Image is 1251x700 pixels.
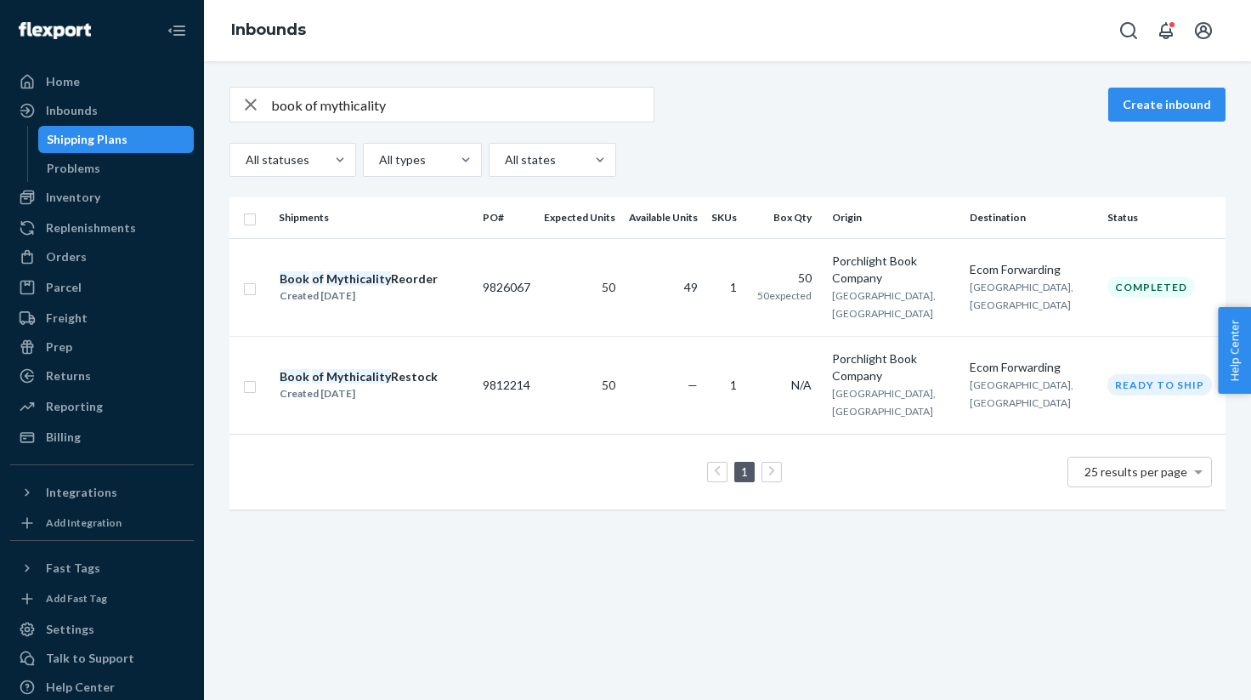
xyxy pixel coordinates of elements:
div: Home [46,73,80,90]
a: Returns [10,362,194,390]
a: Add Fast Tag [10,589,194,609]
a: Replenishments [10,214,194,242]
div: Created [DATE] [280,287,438,304]
span: N/A [791,378,812,392]
a: Home [10,68,194,95]
a: Freight [10,304,194,332]
div: Returns [46,367,91,384]
button: Open notifications [1149,14,1183,48]
span: [GEOGRAPHIC_DATA], [GEOGRAPHIC_DATA] [970,378,1073,409]
div: Restock [280,368,438,385]
th: Available Units [622,197,705,238]
div: Talk to Support [46,650,134,667]
a: Inventory [10,184,194,211]
div: Ready to ship [1107,374,1212,396]
div: Shipping Plans [47,131,127,148]
a: Add Integration [10,513,194,533]
div: Parcel [46,279,82,296]
th: Origin [825,197,963,238]
div: Add Fast Tag [46,591,107,606]
button: Open account menu [1186,14,1220,48]
div: Add Integration [46,515,122,530]
th: Shipments [272,197,476,238]
span: 25 results per page [1084,464,1187,479]
a: Parcel [10,274,194,301]
div: Settings [46,621,94,638]
em: Book [280,369,309,384]
td: 9826067 [476,238,537,336]
button: Close Navigation [160,14,194,48]
em: Mythicality [326,369,391,384]
div: Replenishments [46,219,136,236]
div: Ecom Forwarding [970,261,1094,278]
span: 50 [602,378,615,392]
div: Prep [46,339,72,356]
span: 1 [730,378,737,392]
span: 49 [684,280,698,294]
a: Reporting [10,393,194,420]
div: Billing [46,429,81,446]
em: Mythicality [326,271,391,286]
em: of [312,271,324,286]
a: Orders [10,243,194,270]
div: Orders [46,248,87,265]
td: 9812214 [476,336,537,434]
a: Inbounds [231,20,306,39]
input: All statuses [244,151,246,168]
div: Freight [46,310,88,327]
div: Porchlight Book Company [832,350,956,384]
em: Book [280,271,309,286]
span: [GEOGRAPHIC_DATA], [GEOGRAPHIC_DATA] [970,281,1073,311]
span: [GEOGRAPHIC_DATA], [GEOGRAPHIC_DATA] [832,387,936,418]
div: Inbounds [46,102,98,119]
input: All types [377,151,379,168]
div: Completed [1107,276,1195,298]
img: Flexport logo [19,22,91,39]
div: Problems [47,160,100,177]
div: Reporting [46,398,103,415]
button: Create inbound [1108,88,1226,122]
input: All states [503,151,505,168]
div: Ecom Forwarding [970,359,1094,376]
a: Inbounds [10,97,194,124]
th: Status [1101,197,1226,238]
th: SKUs [705,197,750,238]
th: PO# [476,197,537,238]
div: Help Center [46,679,115,696]
a: Settings [10,616,194,643]
button: Fast Tags [10,555,194,582]
span: [GEOGRAPHIC_DATA], [GEOGRAPHIC_DATA] [832,289,936,320]
button: Open Search Box [1112,14,1146,48]
div: 50 [757,270,812,287]
div: Fast Tags [46,560,100,577]
th: Expected Units [537,197,622,238]
button: Talk to Support [10,645,194,672]
span: 50 expected [757,289,812,302]
ol: breadcrumbs [218,6,320,55]
div: Integrations [46,484,117,501]
span: 50 [602,280,615,294]
div: Porchlight Book Company [832,253,956,287]
em: of [312,369,324,384]
th: Box Qty [750,197,825,238]
button: Integrations [10,479,194,506]
div: Reorder [280,270,438,287]
a: Problems [38,155,195,182]
a: Page 1 is your current page [738,464,751,479]
div: Inventory [46,189,100,206]
th: Destination [963,197,1101,238]
a: Billing [10,424,194,451]
a: Prep [10,333,194,361]
div: Created [DATE] [280,385,438,402]
input: Search inbounds by name, destination, msku... [271,88,654,122]
span: — [688,378,698,392]
button: Help Center [1218,307,1251,394]
span: 1 [730,280,737,294]
a: Shipping Plans [38,126,195,153]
